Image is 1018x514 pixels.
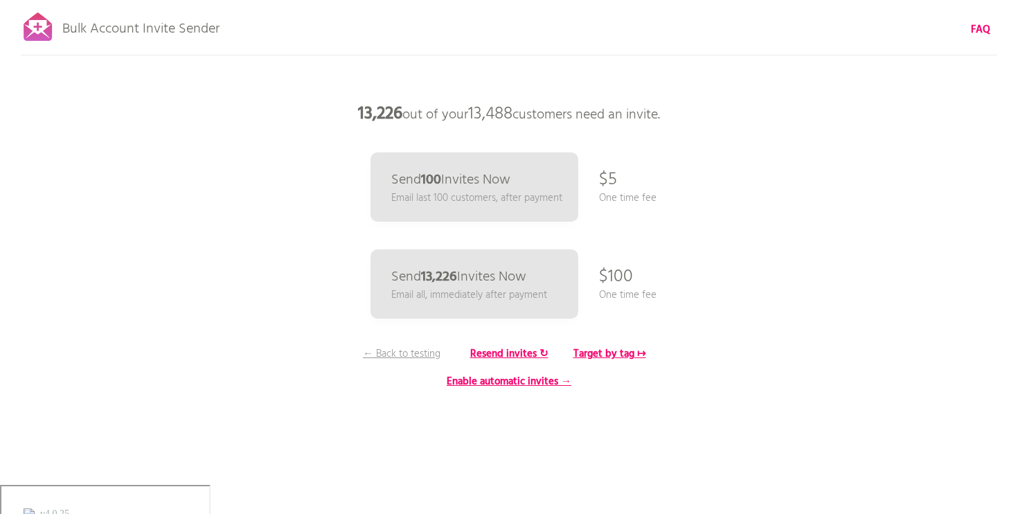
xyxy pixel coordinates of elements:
[391,270,526,284] p: Send Invites Now
[971,22,990,37] a: FAQ
[370,152,578,222] a: Send100Invites Now Email last 100 customers, after payment
[56,80,67,91] img: tab_domain_overview_orange.svg
[468,100,512,128] span: 13,488
[421,169,441,191] b: 100
[391,173,510,187] p: Send Invites Now
[358,100,402,128] b: 13,226
[391,190,562,206] p: Email last 100 customers, after payment
[599,159,617,201] p: $5
[421,266,457,288] b: 13,226
[599,287,657,303] p: One time fee
[370,249,578,319] a: Send13,226Invites Now Email all, immediately after payment
[62,8,220,43] p: Bulk Account Invite Sender
[599,190,657,206] p: One time fee
[350,346,454,362] p: ← Back to testing
[391,287,547,303] p: Email all, immediately after payment
[971,21,990,38] b: FAQ
[573,346,646,362] b: Target by tag ↦
[39,22,68,33] div: v 4.0.25
[172,82,212,91] div: Mots-clés
[599,256,633,298] p: $100
[301,94,717,135] p: out of your customers need an invite.
[447,373,571,390] b: Enable automatic invites →
[22,22,33,33] img: logo_orange.svg
[36,36,157,47] div: Domaine: [DOMAIN_NAME]
[22,36,33,47] img: website_grey.svg
[71,82,107,91] div: Domaine
[157,80,168,91] img: tab_keywords_by_traffic_grey.svg
[470,346,548,362] b: Resend invites ↻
